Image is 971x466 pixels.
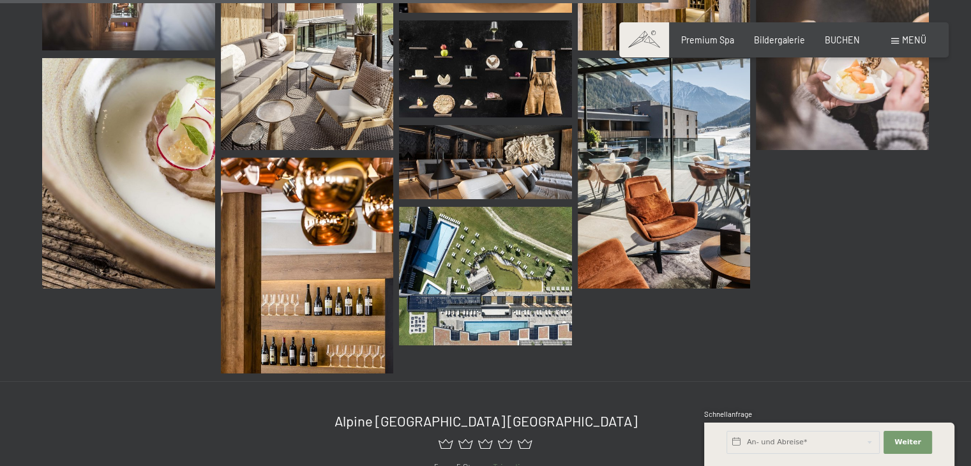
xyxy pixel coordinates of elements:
[704,410,752,418] span: Schnellanfrage
[335,412,637,429] span: Alpine [GEOGRAPHIC_DATA] [GEOGRAPHIC_DATA]
[894,437,921,447] span: Weiter
[884,431,932,454] button: Weiter
[399,207,572,345] img: Bildergalerie
[825,34,860,45] a: BUCHEN
[754,34,805,45] a: Bildergalerie
[902,34,926,45] span: Menü
[681,34,734,45] a: Premium Spa
[221,158,394,373] img: Bildergalerie
[42,58,215,289] img: Bildergalerie
[399,125,572,199] img: Bildergalerie
[578,58,751,289] img: Bildergalerie
[399,20,572,117] img: Bildergalerie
